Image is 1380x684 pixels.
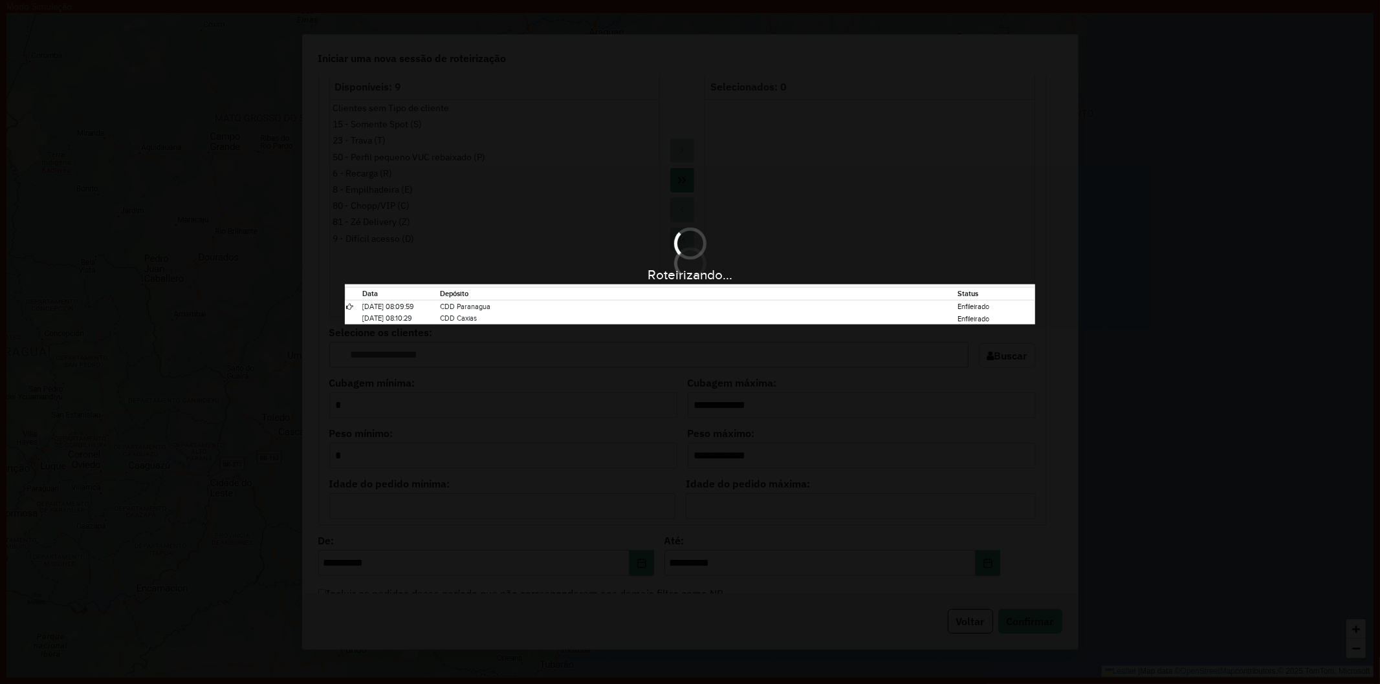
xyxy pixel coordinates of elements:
td: [DATE] 08:09:59 [362,300,439,312]
td: [DATE] 08:10:29 [362,312,439,325]
th: Status [957,288,1035,301]
th: Depósito [439,288,958,301]
label: Enfileirado [958,301,989,312]
td: CDD Paranagua [439,300,958,312]
td: CDD Caxias [439,312,958,325]
label: Enfileirado [958,314,989,325]
th: Data [362,288,439,301]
